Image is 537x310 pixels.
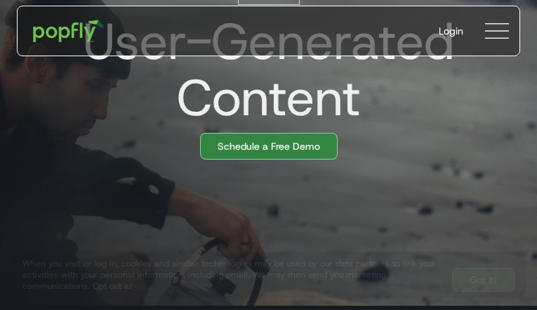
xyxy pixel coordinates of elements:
[439,24,463,38] div: Login
[22,258,441,292] div: When you visit or log in, cookies and similar technologies may be used by our data partners to li...
[200,133,338,160] a: Schedule a Free Demo
[452,268,515,292] a: Got It!
[132,280,150,292] a: here
[427,13,475,49] a: Login
[6,13,520,126] h1: User-Generated Content
[23,10,114,52] a: home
